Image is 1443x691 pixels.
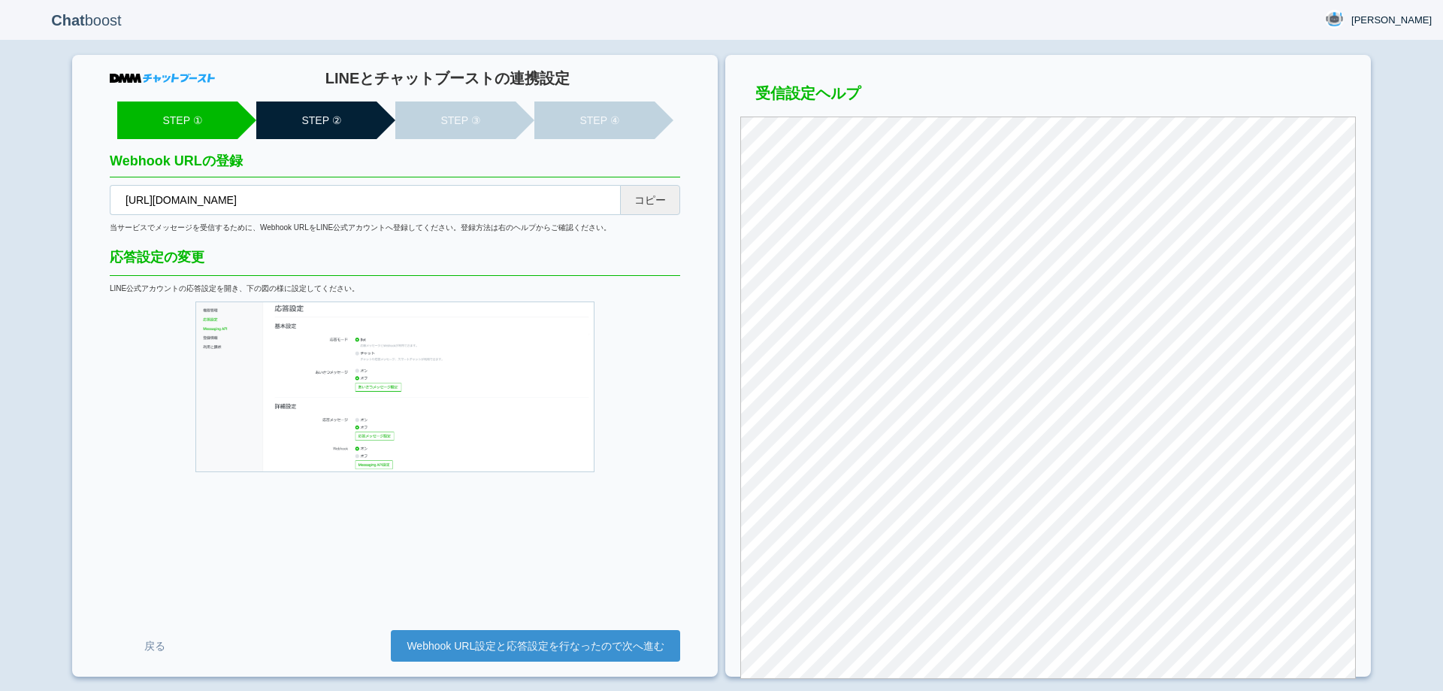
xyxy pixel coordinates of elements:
li: STEP ④ [534,102,655,139]
p: boost [11,2,162,39]
span: [PERSON_NAME] [1351,13,1432,28]
li: STEP ③ [395,102,516,139]
div: 応答設定の変更 [110,248,680,276]
h2: Webhook URLの登録 [110,154,680,177]
h1: LINEとチャットブーストの連携設定 [215,70,680,86]
img: LINE公式アカウント応答設定 [195,302,594,472]
b: Chat [51,12,84,29]
a: Webhook URL設定と応答設定を行なったので次へ進む [391,630,680,662]
button: コピー [620,185,680,215]
div: LINE公式アカウントの応答設定を開き、下の図の様に設定してください。 [110,283,680,294]
img: DMMチャットブースト [110,74,215,83]
a: 戻る [110,632,200,660]
div: 当サービスでメッセージを受信するために、Webhook URLをLINE公式アカウントへ登録してください。登録方法は右のヘルプからご確認ください。 [110,223,680,233]
h3: 受信設定ヘルプ [740,85,1356,109]
li: STEP ① [117,102,237,139]
img: User Image [1325,10,1344,29]
li: STEP ② [256,102,377,139]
